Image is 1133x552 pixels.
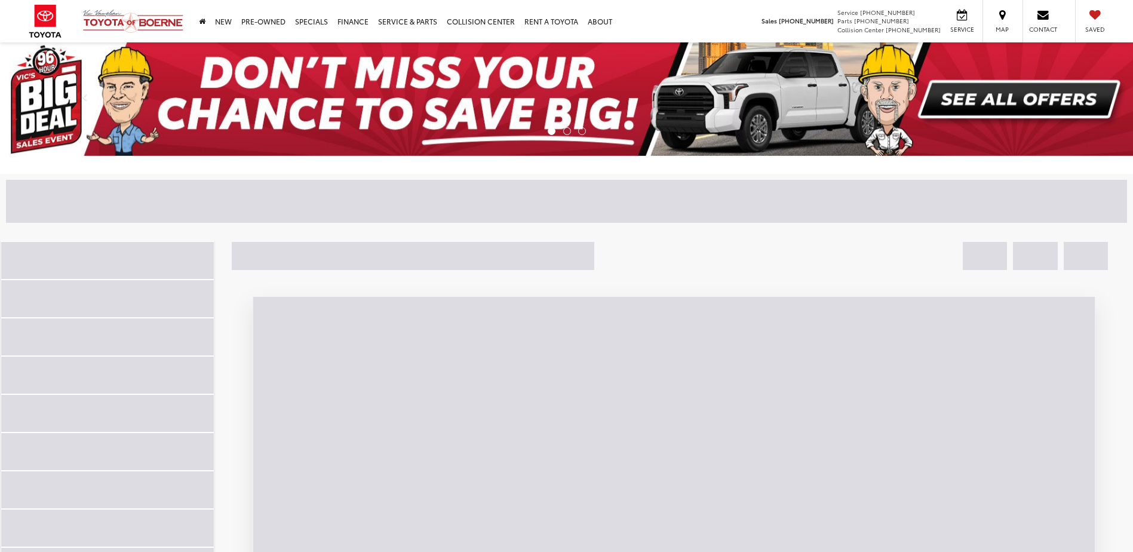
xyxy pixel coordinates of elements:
[762,16,777,25] span: Sales
[948,25,975,33] span: Service
[1082,25,1108,33] span: Saved
[886,25,941,34] span: [PHONE_NUMBER]
[779,16,834,25] span: [PHONE_NUMBER]
[989,25,1015,33] span: Map
[837,8,858,17] span: Service
[1029,25,1057,33] span: Contact
[82,9,184,33] img: Vic Vaughan Toyota of Boerne
[837,25,884,34] span: Collision Center
[854,16,909,25] span: [PHONE_NUMBER]
[837,16,852,25] span: Parts
[860,8,915,17] span: [PHONE_NUMBER]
